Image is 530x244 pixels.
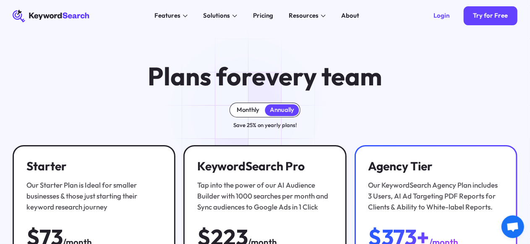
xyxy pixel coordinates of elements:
div: Solutions [203,11,230,21]
div: Our Starter Plan is Ideal for smaller businesses & those just starting their keyword research jou... [26,180,159,213]
h3: Agency Tier [368,159,501,173]
div: Features [154,11,180,21]
div: Save 25% on yearly plans! [233,121,297,130]
div: Tap into the power of our AI Audience Builder with 1000 searches per month and Sync audiences to ... [197,180,329,213]
a: Try for Free [464,6,517,25]
a: Pricing [248,10,278,22]
a: Login [424,6,459,25]
div: Monthly [237,106,259,114]
div: Annually [270,106,294,114]
div: Login [433,12,449,20]
a: Open chat [501,215,524,238]
span: every team [252,60,382,92]
div: About [342,11,360,21]
h3: Starter [26,159,159,173]
div: Resources [289,11,319,21]
div: Pricing [253,11,273,21]
h3: KeywordSearch Pro [197,159,329,173]
h1: Plans for [148,63,382,90]
a: About [337,10,364,22]
div: Our KeywordSearch Agency Plan includes 3 Users, AI Ad Targeting PDF Reports for Clients & Ability... [368,180,501,213]
div: Try for Free [473,12,508,20]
